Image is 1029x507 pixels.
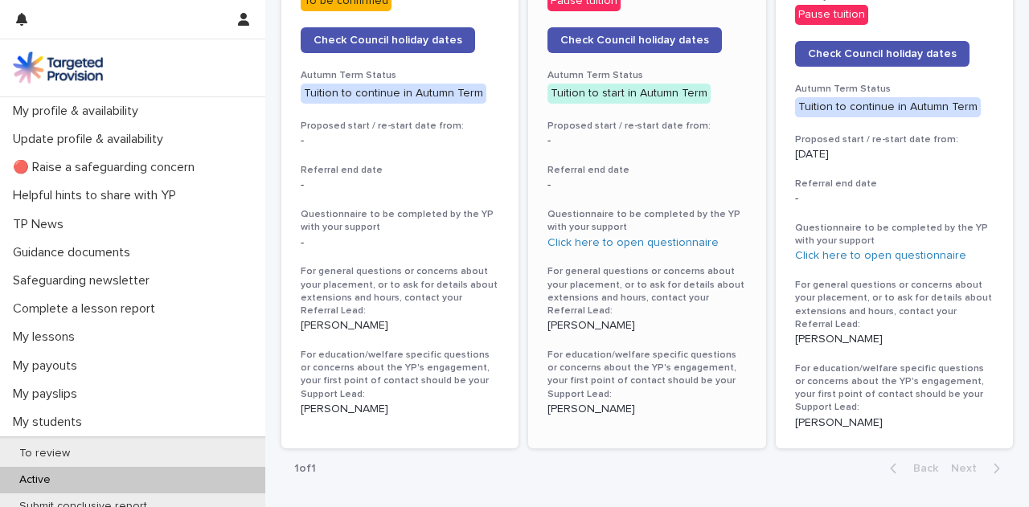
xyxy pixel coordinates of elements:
h3: For education/welfare specific questions or concerns about the YP's engagement, your first point ... [795,362,994,415]
span: Next [951,463,986,474]
a: Check Council holiday dates [301,27,475,53]
h3: Questionnaire to be completed by the YP with your support [301,208,499,234]
h3: Proposed start / re-start date from: [301,120,499,133]
p: - [301,178,499,192]
p: My lessons [6,329,88,345]
p: [PERSON_NAME] [301,403,499,416]
p: - [795,192,994,206]
span: Check Council holiday dates [314,35,462,46]
a: Check Council holiday dates [795,41,970,67]
p: [PERSON_NAME] [547,403,746,416]
p: My students [6,415,95,430]
span: Check Council holiday dates [808,48,957,59]
img: M5nRWzHhSzIhMunXDL62 [13,51,103,84]
a: Click here to open questionnaire [795,250,966,261]
h3: Referral end date [795,178,994,190]
button: Back [877,461,945,476]
p: - [547,134,746,148]
h3: Referral end date [547,164,746,177]
p: TP News [6,217,76,232]
div: Tuition to start in Autumn Term [547,84,711,104]
p: Complete a lesson report [6,301,168,317]
p: Safeguarding newsletter [6,273,162,288]
h3: Autumn Term Status [547,69,746,82]
p: - [301,236,499,250]
p: Active [6,473,64,487]
p: My profile & availability [6,104,151,119]
h3: For education/welfare specific questions or concerns about the YP's engagement, your first point ... [547,349,746,401]
div: Pause tuition [795,5,868,25]
p: [PERSON_NAME] [795,416,994,430]
p: - [301,134,499,148]
span: Back [904,463,938,474]
h3: For education/welfare specific questions or concerns about the YP's engagement, your first point ... [301,349,499,401]
p: Update profile & availability [6,132,176,147]
p: [PERSON_NAME] [301,319,499,333]
h3: For general questions or concerns about your placement, or to ask for details about extensions an... [301,265,499,317]
h3: Autumn Term Status [301,69,499,82]
p: [PERSON_NAME] [795,333,994,346]
p: My payslips [6,386,90,402]
p: To review [6,447,83,460]
div: Tuition to continue in Autumn Term [301,84,486,104]
a: Check Council holiday dates [547,27,722,53]
button: Next [945,461,1013,476]
p: - [547,178,746,192]
h3: Referral end date [301,164,499,177]
h3: Autumn Term Status [795,83,994,96]
h3: Questionnaire to be completed by the YP with your support [547,208,746,234]
div: Tuition to continue in Autumn Term [795,97,981,117]
p: Helpful hints to share with YP [6,188,189,203]
h3: Proposed start / re-start date from: [795,133,994,146]
p: 1 of 1 [281,449,329,489]
p: [DATE] [795,148,994,162]
h3: For general questions or concerns about your placement, or to ask for details about extensions an... [547,265,746,317]
p: [PERSON_NAME] [547,319,746,333]
p: 🔴 Raise a safeguarding concern [6,160,207,175]
h3: Questionnaire to be completed by the YP with your support [795,222,994,247]
a: Click here to open questionnaire [547,237,719,248]
p: Guidance documents [6,245,143,260]
p: My payouts [6,358,90,374]
h3: Proposed start / re-start date from: [547,120,746,133]
h3: For general questions or concerns about your placement, or to ask for details about extensions an... [795,279,994,331]
span: Check Council holiday dates [560,35,709,46]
